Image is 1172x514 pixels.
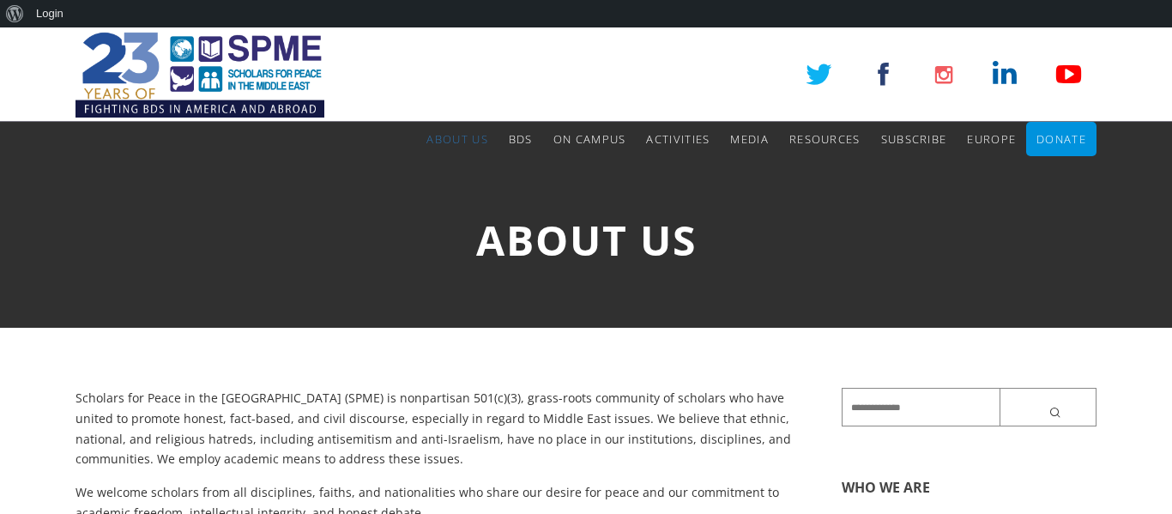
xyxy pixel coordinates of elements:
[1036,131,1086,147] span: Donate
[881,131,947,147] span: Subscribe
[646,131,710,147] span: Activities
[509,122,533,156] a: BDS
[730,122,769,156] a: Media
[646,122,710,156] a: Activities
[967,131,1016,147] span: Europe
[426,122,487,156] a: About Us
[76,388,816,469] p: Scholars for Peace in the [GEOGRAPHIC_DATA] (SPME) is nonpartisan 501(c)(3), grass-roots communit...
[509,131,533,147] span: BDS
[730,131,769,147] span: Media
[967,122,1016,156] a: Europe
[76,27,324,122] img: SPME
[1036,122,1086,156] a: Donate
[842,478,1097,497] h5: WHO WE ARE
[476,212,697,268] span: About Us
[426,131,487,147] span: About Us
[789,131,861,147] span: Resources
[881,122,947,156] a: Subscribe
[553,131,626,147] span: On Campus
[789,122,861,156] a: Resources
[553,122,626,156] a: On Campus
